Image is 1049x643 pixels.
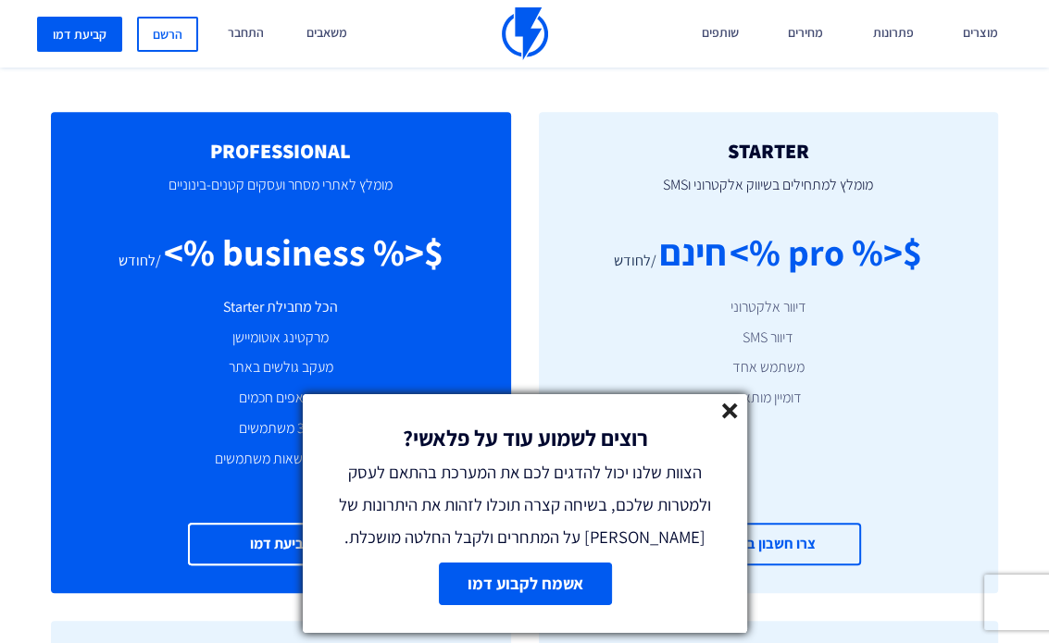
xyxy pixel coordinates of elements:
[614,251,656,272] div: /לחודש
[659,226,727,278] div: חינם
[567,163,971,226] p: מומלץ למתחילים בשיווק אלקטרוני וSMS
[188,523,373,566] a: קביעת דמו
[567,357,971,378] li: משתמש אחד
[79,140,483,162] h2: PROFESSIONAL
[79,297,483,318] li: הכל מחבילת Starter
[567,140,971,162] h2: STARTER
[730,226,922,278] div: $<% pro %>
[79,163,483,226] p: מומלץ לאתרי מסחר ועסקים קטנים-בינוניים
[119,251,161,272] div: /לחודש
[164,226,443,278] div: $<% business %>
[79,328,483,349] li: מרקטינג אוטומיישן
[79,418,483,439] li: עד 3 משתמשים
[79,388,483,409] li: פופאפים חכמים
[567,328,971,349] li: דיוור SMS
[676,523,861,566] a: צרו חשבון בחינם
[567,297,971,318] li: דיוור אלקטרוני
[79,357,483,378] li: מעקב גולשים באתר
[79,449,483,470] li: ניהול הרשאות משתמשים
[567,388,971,409] li: דומיין מותאם
[37,17,122,52] a: קביעת דמו
[137,17,198,52] a: הרשם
